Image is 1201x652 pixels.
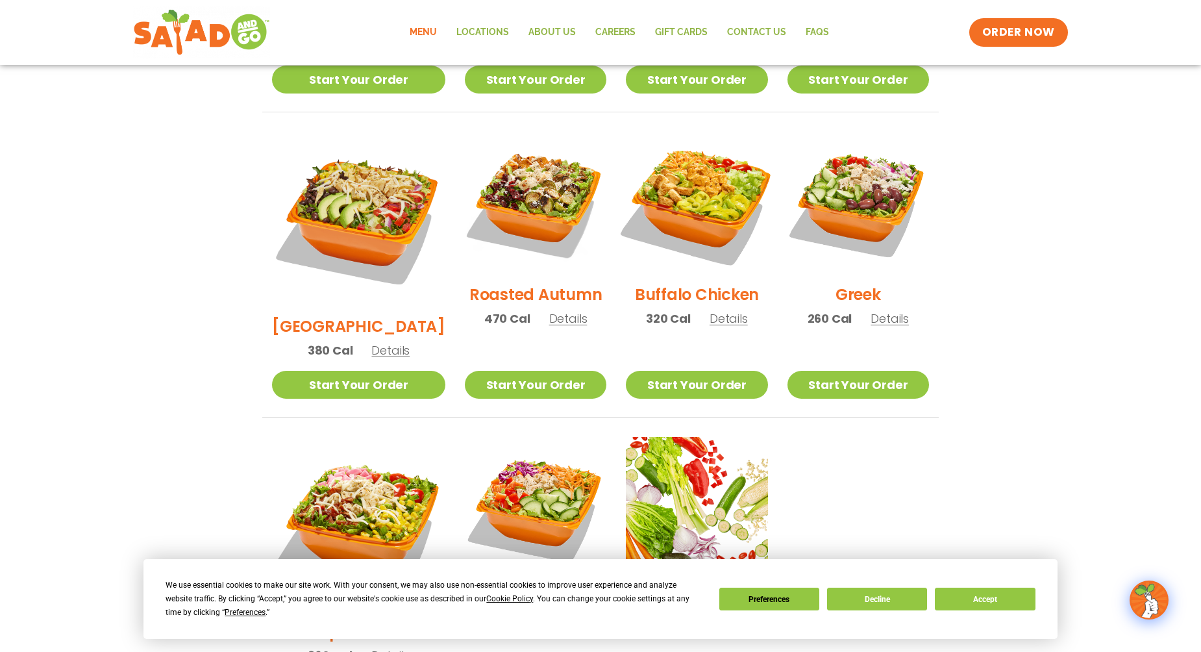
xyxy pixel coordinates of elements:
[486,594,533,603] span: Cookie Policy
[827,588,927,610] button: Decline
[272,132,445,305] img: Product photo for BBQ Ranch Salad
[484,310,530,327] span: 470 Cal
[1131,582,1167,618] img: wpChatIcon
[969,18,1068,47] a: ORDER NOW
[710,310,748,327] span: Details
[787,132,929,273] img: Product photo for Greek Salad
[935,588,1035,610] button: Accept
[871,310,909,327] span: Details
[272,371,445,399] a: Start Your Order
[787,371,929,399] a: Start Your Order
[836,283,881,306] h2: Greek
[586,18,645,47] a: Careers
[549,310,588,327] span: Details
[465,66,606,94] a: Start Your Order
[225,608,266,617] span: Preferences
[133,6,270,58] img: new-SAG-logo-768×292
[272,315,445,338] h2: [GEOGRAPHIC_DATA]
[719,588,819,610] button: Preferences
[635,283,759,306] h2: Buffalo Chicken
[465,132,606,273] img: Product photo for Roasted Autumn Salad
[626,66,767,94] a: Start Your Order
[787,66,929,94] a: Start Your Order
[447,18,519,47] a: Locations
[465,371,606,399] a: Start Your Order
[796,18,839,47] a: FAQs
[465,437,606,579] img: Product photo for Thai Salad
[371,342,410,358] span: Details
[143,559,1058,639] div: Cookie Consent Prompt
[400,18,447,47] a: Menu
[717,18,796,47] a: Contact Us
[808,310,852,327] span: 260 Cal
[400,18,839,47] nav: Menu
[166,579,703,620] div: We use essential cookies to make our site work. With your consent, we may also use non-essential ...
[982,25,1055,40] span: ORDER NOW
[613,119,780,286] img: Product photo for Buffalo Chicken Salad
[626,437,767,579] img: Product photo for Build Your Own
[469,283,602,306] h2: Roasted Autumn
[272,66,445,94] a: Start Your Order
[646,310,691,327] span: 320 Cal
[272,437,445,610] img: Product photo for Jalapeño Ranch Salad
[519,18,586,47] a: About Us
[626,371,767,399] a: Start Your Order
[308,342,353,359] span: 380 Cal
[645,18,717,47] a: GIFT CARDS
